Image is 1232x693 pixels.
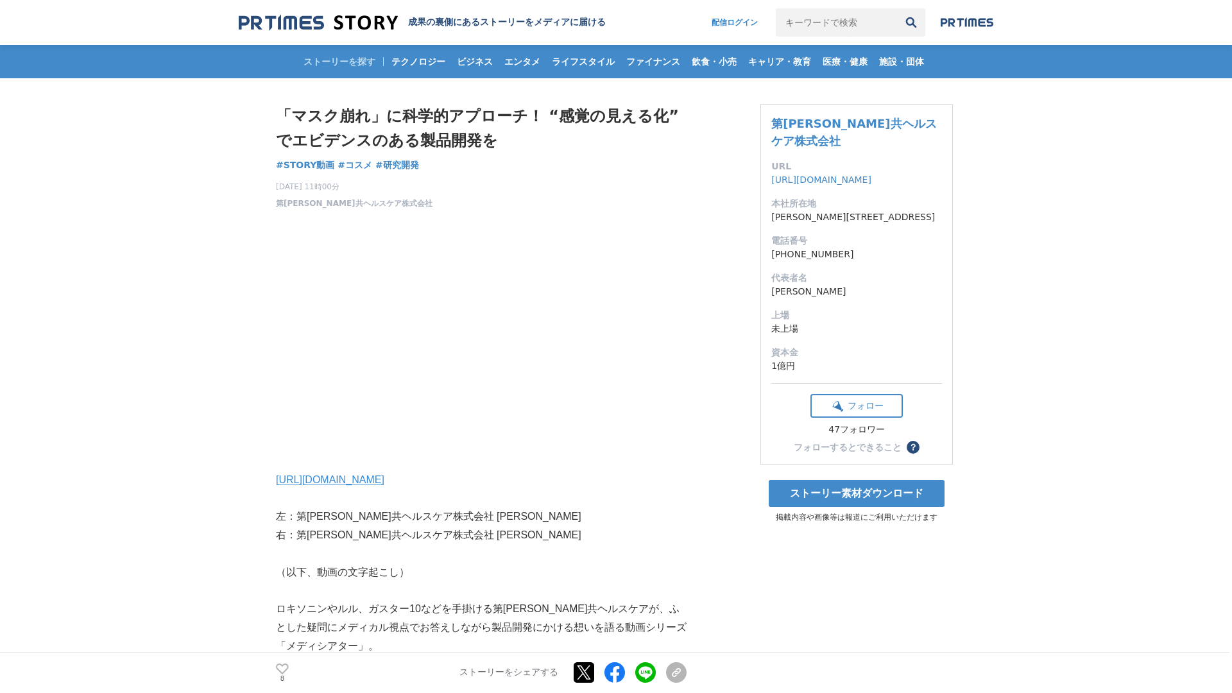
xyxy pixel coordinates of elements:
a: #コスメ [338,158,372,172]
div: 47フォロワー [810,424,903,436]
p: 左：第[PERSON_NAME]共ヘルスケア株式会社 [PERSON_NAME] [276,508,687,526]
p: 8 [276,676,289,682]
dt: 本社所在地 [771,197,942,210]
span: テクノロジー [386,56,450,67]
a: 施設・団体 [874,45,929,78]
span: 医療・健康 [817,56,873,67]
a: 医療・健康 [817,45,873,78]
p: 掲載内容や画像等は報道にご利用いただけます [760,512,953,523]
a: テクノロジー [386,45,450,78]
dt: 上場 [771,309,942,322]
span: #コスメ [338,159,372,171]
img: 成果の裏側にあるストーリーをメディアに届ける [239,14,398,31]
dd: [PHONE_NUMBER] [771,248,942,261]
a: 配信ログイン [699,8,771,37]
span: 施設・団体 [874,56,929,67]
dd: 1億円 [771,359,942,373]
a: [URL][DOMAIN_NAME] [771,175,871,185]
dt: 代表者名 [771,271,942,285]
dd: 未上場 [771,322,942,336]
button: ？ [907,441,920,454]
dd: [PERSON_NAME][STREET_ADDRESS] [771,210,942,224]
a: 成果の裏側にあるストーリーをメディアに届ける 成果の裏側にあるストーリーをメディアに届ける [239,14,606,31]
img: prtimes [941,17,993,28]
dt: 電話番号 [771,234,942,248]
p: 右：第[PERSON_NAME]共ヘルスケア株式会社 [PERSON_NAME] [276,526,687,545]
a: #STORY動画 [276,158,334,172]
button: 検索 [897,8,925,37]
button: フォロー [810,394,903,418]
p: ロキソニンやルル、ガスター10などを手掛ける第[PERSON_NAME]共ヘルスケアが、ふとした疑問にメディカル視点でお答えしながら製品開発にかける想いを語る動画シリーズ「メディシアター」。 [276,600,687,655]
a: ストーリー素材ダウンロード [769,480,945,507]
a: ビジネス [452,45,498,78]
span: キャリア・教育 [743,56,816,67]
span: #STORY動画 [276,159,334,171]
h1: 「マスク崩れ」に科学的アプローチ！ “感覚の見える化”でエビデンスのある製品開発を [276,104,687,153]
p: （以下、動画の文字起こし） [276,563,687,582]
a: #研究開発 [375,158,419,172]
p: ストーリーをシェアする [459,667,558,679]
a: 第[PERSON_NAME]共ヘルスケア株式会社 [276,198,432,209]
div: フォローするとできること [794,443,902,452]
a: ライフスタイル [547,45,620,78]
span: 飲食・小売 [687,56,742,67]
span: #研究開発 [375,159,419,171]
span: エンタメ [499,56,545,67]
a: エンタメ [499,45,545,78]
span: ファイナンス [621,56,685,67]
a: [URL][DOMAIN_NAME] [276,474,384,485]
span: ライフスタイル [547,56,620,67]
dd: [PERSON_NAME] [771,285,942,298]
a: 飲食・小売 [687,45,742,78]
span: ？ [909,443,918,452]
a: 第[PERSON_NAME]共ヘルスケア株式会社 [771,117,936,148]
dt: URL [771,160,942,173]
span: ビジネス [452,56,498,67]
dt: 資本金 [771,346,942,359]
span: [DATE] 11時00分 [276,181,432,193]
a: ファイナンス [621,45,685,78]
input: キーワードで検索 [776,8,897,37]
a: キャリア・教育 [743,45,816,78]
h2: 成果の裏側にあるストーリーをメディアに届ける [408,17,606,28]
